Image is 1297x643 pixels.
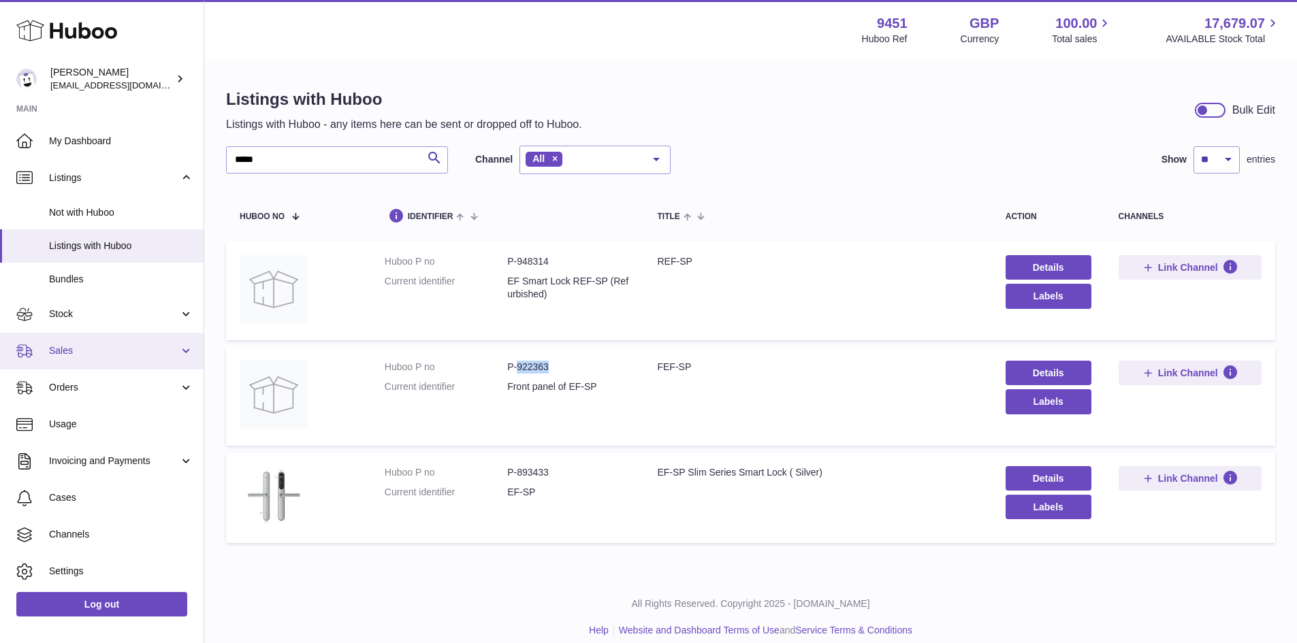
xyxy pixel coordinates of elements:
div: action [1006,212,1091,221]
span: Total sales [1052,33,1112,46]
button: Labels [1006,495,1091,519]
a: Service Terms & Conditions [795,625,912,636]
div: FEF-SP [657,361,978,374]
dt: Huboo P no [385,361,507,374]
div: EF-SP Slim Series Smart Lock ( Silver) [657,466,978,479]
dd: EF-SP [507,486,630,499]
span: Invoicing and Payments [49,455,179,467]
strong: 9451 [877,14,908,33]
span: Sales [49,344,179,357]
button: Link Channel [1119,361,1262,385]
img: EF-SP Slim Series Smart Lock ( Silver) [240,466,308,526]
h1: Listings with Huboo [226,88,582,110]
span: identifier [408,212,453,221]
span: entries [1247,153,1275,166]
p: Listings with Huboo - any items here can be sent or dropped off to Huboo. [226,117,582,132]
img: FEF-SP [240,361,308,429]
span: Bundles [49,273,193,286]
div: REF-SP [657,255,978,268]
div: Bulk Edit [1232,103,1275,118]
a: Details [1006,361,1091,385]
span: AVAILABLE Stock Total [1166,33,1281,46]
a: Website and Dashboard Terms of Use [619,625,780,636]
label: Channel [475,153,513,166]
span: [EMAIL_ADDRESS][DOMAIN_NAME] [50,80,200,90]
dd: P-922363 [507,361,630,374]
a: Details [1006,466,1091,491]
span: Listings with Huboo [49,240,193,252]
label: Show [1162,153,1187,166]
div: Huboo Ref [862,33,908,46]
dd: P-893433 [507,466,630,479]
dd: P-948314 [507,255,630,268]
button: Link Channel [1119,255,1262,280]
a: Details [1006,255,1091,280]
a: 100.00 Total sales [1052,14,1112,46]
span: Huboo no [240,212,285,221]
span: All [532,153,545,164]
span: Cases [49,491,193,504]
span: Usage [49,418,193,431]
span: Listings [49,171,179,184]
button: Link Channel [1119,466,1262,491]
dt: Current identifier [385,275,507,301]
p: All Rights Reserved. Copyright 2025 - [DOMAIN_NAME] [215,597,1286,610]
div: channels [1119,212,1262,221]
dt: Current identifier [385,380,507,393]
dt: Huboo P no [385,466,507,479]
a: 17,679.07 AVAILABLE Stock Total [1166,14,1281,46]
span: 100.00 [1055,14,1097,33]
span: title [657,212,679,221]
span: 17,679.07 [1204,14,1265,33]
dd: Front panel of EF-SP [507,380,630,393]
button: Labels [1006,389,1091,414]
strong: GBP [970,14,999,33]
span: Orders [49,381,179,394]
span: Link Channel [1158,261,1218,274]
span: Link Channel [1158,367,1218,379]
img: internalAdmin-9451@internal.huboo.com [16,69,37,89]
img: REF-SP [240,255,308,323]
span: My Dashboard [49,135,193,148]
span: Stock [49,308,179,320]
dd: EF Smart Lock REF-SP (Refurbished) [507,275,630,301]
dt: Huboo P no [385,255,507,268]
dt: Current identifier [385,486,507,499]
span: Not with Huboo [49,206,193,219]
span: Link Channel [1158,472,1218,484]
a: Log out [16,592,187,616]
li: and [614,624,912,637]
span: Settings [49,565,193,578]
div: Currency [961,33,999,46]
a: Help [589,625,609,636]
div: [PERSON_NAME] [50,66,173,92]
span: Channels [49,528,193,541]
button: Labels [1006,284,1091,308]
